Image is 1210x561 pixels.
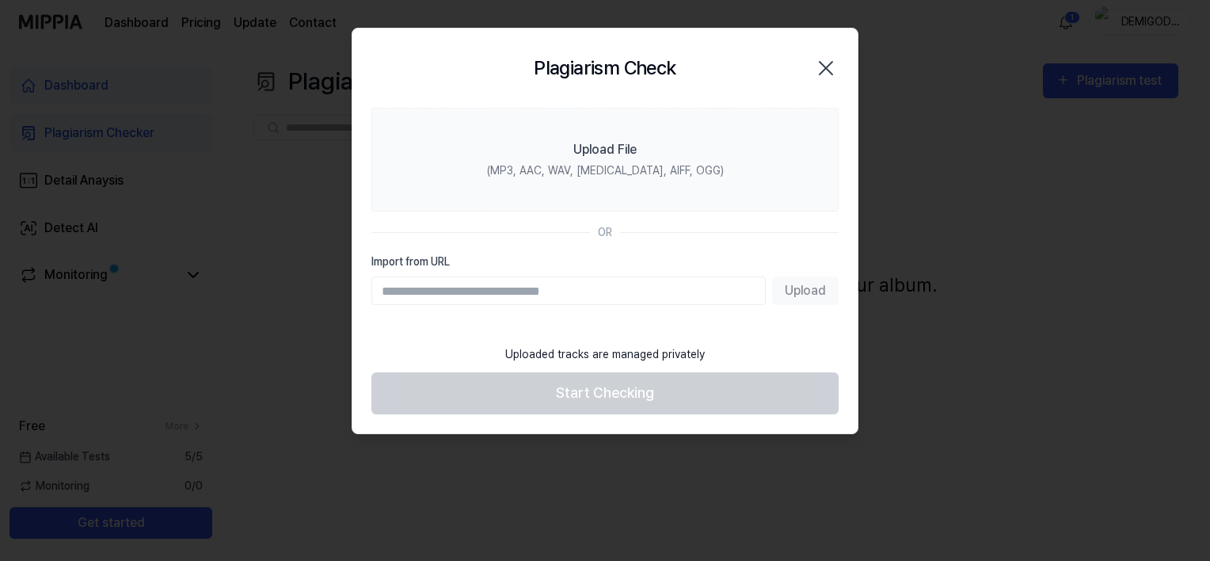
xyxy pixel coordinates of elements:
h2: Plagiarism Check [534,54,675,82]
div: (MP3, AAC, WAV, [MEDICAL_DATA], AIFF, OGG) [487,162,724,179]
div: Uploaded tracks are managed privately [496,337,714,372]
div: Upload File [573,140,637,159]
div: OR [598,224,612,241]
label: Import from URL [371,254,839,270]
